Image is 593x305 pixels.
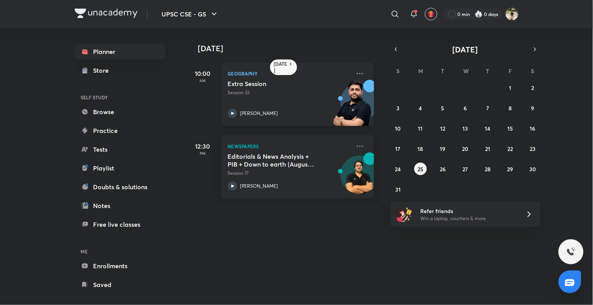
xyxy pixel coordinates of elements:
[187,151,219,156] p: PM
[530,145,536,152] abbr: August 23, 2025
[274,61,288,74] h6: [DATE]
[437,142,449,155] button: August 19, 2025
[462,165,468,173] abbr: August 27, 2025
[392,163,404,175] button: August 24, 2025
[486,104,489,112] abbr: August 7, 2025
[527,122,539,135] button: August 16, 2025
[485,125,491,132] abbr: August 14, 2025
[397,206,412,222] img: referral
[240,110,278,117] p: [PERSON_NAME]
[437,163,449,175] button: August 26, 2025
[75,142,165,157] a: Tests
[418,145,423,152] abbr: August 18, 2025
[187,78,219,83] p: AM
[459,122,471,135] button: August 13, 2025
[531,67,534,75] abbr: Saturday
[396,67,400,75] abbr: Sunday
[504,102,516,114] button: August 8, 2025
[228,89,351,96] p: Session 33
[75,123,165,138] a: Practice
[414,102,427,114] button: August 4, 2025
[482,142,494,155] button: August 21, 2025
[485,145,490,152] abbr: August 21, 2025
[93,66,114,75] div: Store
[504,122,516,135] button: August 15, 2025
[419,67,423,75] abbr: Monday
[228,142,351,151] p: Newspapers
[482,122,494,135] button: August 14, 2025
[437,102,449,114] button: August 5, 2025
[437,122,449,135] button: August 12, 2025
[396,145,401,152] abbr: August 17, 2025
[417,165,423,173] abbr: August 25, 2025
[395,186,401,193] abbr: August 31, 2025
[504,81,516,94] button: August 1, 2025
[75,217,165,232] a: Free live classes
[464,104,467,112] abbr: August 6, 2025
[453,44,478,55] span: [DATE]
[331,80,374,134] img: unacademy
[75,104,165,120] a: Browse
[240,183,278,190] p: [PERSON_NAME]
[504,142,516,155] button: August 22, 2025
[75,160,165,176] a: Playlist
[75,91,165,104] h6: SELF STUDY
[396,104,400,112] abbr: August 3, 2025
[75,258,165,274] a: Enrollments
[462,125,468,132] abbr: August 13, 2025
[509,84,511,91] abbr: August 1, 2025
[531,104,534,112] abbr: August 9, 2025
[420,215,516,222] p: Win a laptop, vouchers & more
[392,122,404,135] button: August 10, 2025
[401,44,530,55] button: [DATE]
[507,145,513,152] abbr: August 22, 2025
[228,80,325,88] h5: Extra Session
[482,102,494,114] button: August 7, 2025
[395,165,401,173] abbr: August 24, 2025
[75,277,165,292] a: Saved
[504,163,516,175] button: August 29, 2025
[530,125,536,132] abbr: August 16, 2025
[463,67,469,75] abbr: Wednesday
[505,7,519,21] img: Sakshi singh
[198,44,382,53] h4: [DATE]
[482,163,494,175] button: August 28, 2025
[485,165,491,173] abbr: August 28, 2025
[75,198,165,213] a: Notes
[507,125,513,132] abbr: August 15, 2025
[228,69,351,78] p: Geography
[392,183,404,196] button: August 31, 2025
[414,163,427,175] button: August 25, 2025
[341,160,378,197] img: Avatar
[531,84,534,91] abbr: August 2, 2025
[440,165,446,173] abbr: August 26, 2025
[509,67,512,75] abbr: Friday
[428,11,435,18] img: avatar
[527,142,539,155] button: August 23, 2025
[441,67,444,75] abbr: Tuesday
[75,9,138,20] a: Company Logo
[459,163,471,175] button: August 27, 2025
[187,69,219,78] h5: 10:00
[187,142,219,151] h5: 12:30
[566,247,576,257] img: ttu
[414,142,427,155] button: August 18, 2025
[157,6,224,22] button: UPSC CSE - GS
[475,10,483,18] img: streak
[228,170,351,177] p: Session 17
[459,142,471,155] button: August 20, 2025
[392,142,404,155] button: August 17, 2025
[527,81,539,94] button: August 2, 2025
[75,63,165,78] a: Store
[425,8,437,20] button: avatar
[441,104,444,112] abbr: August 5, 2025
[75,245,165,258] h6: ME
[486,67,489,75] abbr: Thursday
[507,165,513,173] abbr: August 29, 2025
[529,165,536,173] abbr: August 30, 2025
[441,125,446,132] abbr: August 12, 2025
[392,102,404,114] button: August 3, 2025
[527,163,539,175] button: August 30, 2025
[418,125,423,132] abbr: August 11, 2025
[509,104,512,112] abbr: August 8, 2025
